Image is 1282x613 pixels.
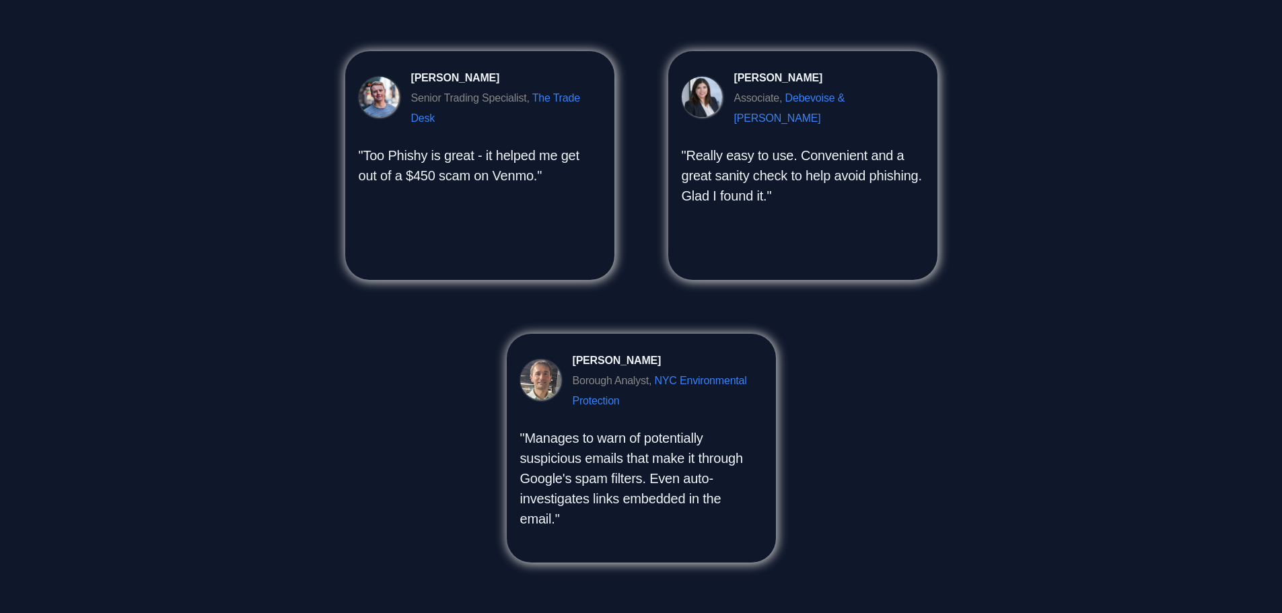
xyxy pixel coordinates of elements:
[520,428,762,529] p: "Manages to warn of potentially suspicious emails that make it through Google's spam filters. Eve...
[573,351,662,371] div: [PERSON_NAME]
[573,371,762,411] div: Borough Analyst,
[411,88,601,129] div: Senior Trading Specialist,
[359,145,601,186] p: "Too Phishy is great - it helped me get out of a $450 scam on Venmo."
[734,92,845,124] a: Debevoise & [PERSON_NAME]
[734,88,924,129] div: Associate,
[682,145,924,206] p: "Really easy to use. Convenient and a great sanity check to help avoid phishing. Glad I found it."
[411,92,580,124] a: The Trade Desk
[411,68,500,88] div: [PERSON_NAME]
[734,68,823,88] div: [PERSON_NAME]
[573,375,747,406] a: NYC Environmental Protection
